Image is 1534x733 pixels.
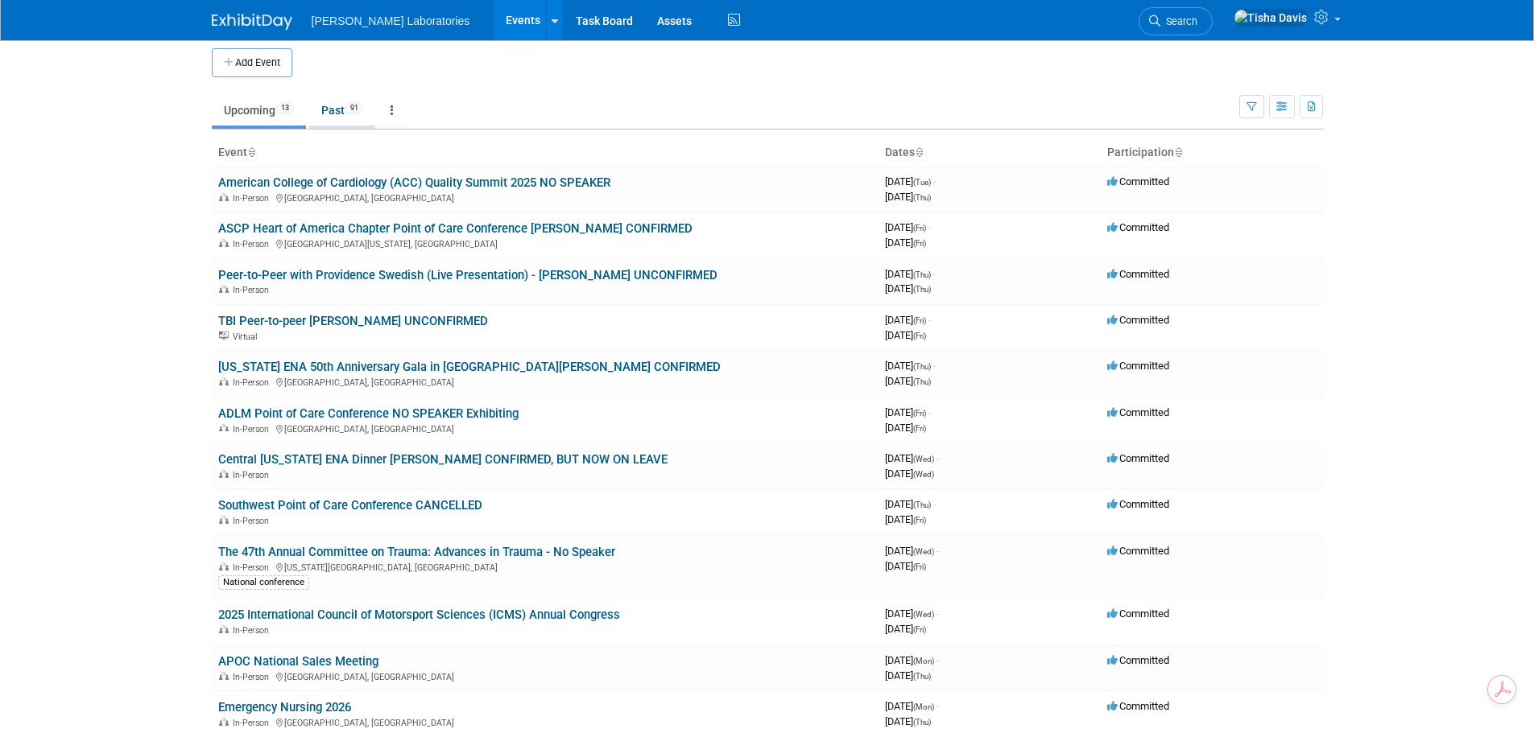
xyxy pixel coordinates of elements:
span: (Fri) [913,625,926,634]
span: Virtual [233,331,262,342]
a: Sort by Start Date [915,146,923,159]
span: [DATE] [885,375,931,387]
img: ExhibitDay [212,14,292,30]
span: (Wed) [913,455,934,463]
span: (Fri) [913,331,926,340]
span: [DATE] [885,422,926,434]
span: - [928,314,931,326]
span: [PERSON_NAME] Laboratories [312,14,470,27]
span: Committed [1107,498,1169,510]
span: [DATE] [885,513,926,525]
span: (Mon) [913,702,934,711]
span: [DATE] [885,329,926,341]
span: Committed [1107,221,1169,233]
div: [GEOGRAPHIC_DATA], [GEOGRAPHIC_DATA] [218,422,872,434]
button: Add Event [212,48,292,77]
span: (Thu) [913,672,931,681]
a: Southwest Point of Care Conference CANCELLED [218,498,482,513]
span: (Fri) [913,224,926,233]
span: In-Person [233,193,274,204]
span: (Tue) [913,178,931,187]
span: [DATE] [885,623,926,635]
span: [DATE] [885,498,936,510]
span: Committed [1107,406,1169,418]
img: In-Person Event [219,625,229,633]
span: (Fri) [913,516,926,525]
span: [DATE] [885,360,936,372]
span: Committed [1107,452,1169,464]
span: [DATE] [885,406,931,418]
span: [DATE] [885,669,931,682]
span: (Fri) [913,316,926,325]
span: (Fri) [913,409,926,418]
a: Sort by Event Name [247,146,255,159]
span: In-Person [233,239,274,249]
span: (Thu) [913,270,931,279]
img: In-Person Event [219,516,229,524]
span: In-Person [233,718,274,728]
span: In-Person [233,672,274,682]
a: TBI Peer-to-peer [PERSON_NAME] UNCONFIRMED [218,314,488,328]
span: In-Person [233,424,274,434]
span: [DATE] [885,282,931,294]
img: In-Person Event [219,672,229,680]
span: [DATE] [885,700,939,712]
span: - [933,268,936,280]
img: In-Person Event [219,285,229,293]
span: [DATE] [885,314,931,326]
span: (Thu) [913,362,931,371]
span: - [937,545,939,557]
span: In-Person [233,562,274,573]
span: In-Person [233,470,274,480]
th: Dates [879,139,1101,167]
span: (Wed) [913,610,934,619]
a: 2025 International Council of Motorsport Sciences (ICMS) Annual Congress [218,607,620,622]
span: [DATE] [885,221,931,233]
span: In-Person [233,285,274,295]
span: Committed [1107,654,1169,666]
span: In-Person [233,377,274,388]
span: - [933,360,936,372]
span: 91 [345,102,363,114]
a: APOC National Sales Meeting [218,654,378,669]
span: (Fri) [913,562,926,571]
a: American College of Cardiology (ACC) Quality Summit 2025 NO SPEAKER [218,175,610,190]
a: Past91 [309,95,375,126]
span: Committed [1107,607,1169,620]
a: Peer-to-Peer with Providence Swedish (Live Presentation) - [PERSON_NAME] UNCONFIRMED [218,268,717,282]
div: [GEOGRAPHIC_DATA], [GEOGRAPHIC_DATA] [218,715,872,728]
img: In-Person Event [219,239,229,247]
div: [GEOGRAPHIC_DATA][US_STATE], [GEOGRAPHIC_DATA] [218,237,872,249]
div: [US_STATE][GEOGRAPHIC_DATA], [GEOGRAPHIC_DATA] [218,560,872,573]
span: (Thu) [913,193,931,202]
span: [DATE] [885,268,936,280]
img: In-Person Event [219,377,229,385]
span: [DATE] [885,467,934,480]
a: Central [US_STATE] ENA Dinner [PERSON_NAME] CONFIRMED, BUT NOW ON LEAVE [218,452,668,467]
span: [DATE] [885,175,936,187]
div: [GEOGRAPHIC_DATA], [GEOGRAPHIC_DATA] [218,375,872,388]
a: ADLM Point of Care Conference NO SPEAKER Exhibiting [218,406,519,421]
a: ASCP Heart of America Chapter Point of Care Conference [PERSON_NAME] CONFIRMED [218,221,693,236]
span: - [937,607,939,620]
div: [GEOGRAPHIC_DATA], [GEOGRAPHIC_DATA] [218,191,872,204]
img: In-Person Event [219,193,229,201]
th: Participation [1101,139,1323,167]
a: Search [1139,7,1213,35]
span: - [937,654,939,666]
span: - [937,700,939,712]
span: (Fri) [913,424,926,433]
span: [DATE] [885,191,931,203]
span: In-Person [233,625,274,636]
div: [GEOGRAPHIC_DATA], [GEOGRAPHIC_DATA] [218,669,872,682]
span: (Thu) [913,285,931,294]
span: Committed [1107,360,1169,372]
span: Committed [1107,545,1169,557]
a: Emergency Nursing 2026 [218,700,351,714]
div: National conference [218,575,309,590]
img: In-Person Event [219,470,229,478]
img: In-Person Event [219,718,229,726]
a: Upcoming13 [212,95,306,126]
span: (Fri) [913,239,926,248]
span: [DATE] [885,607,939,620]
